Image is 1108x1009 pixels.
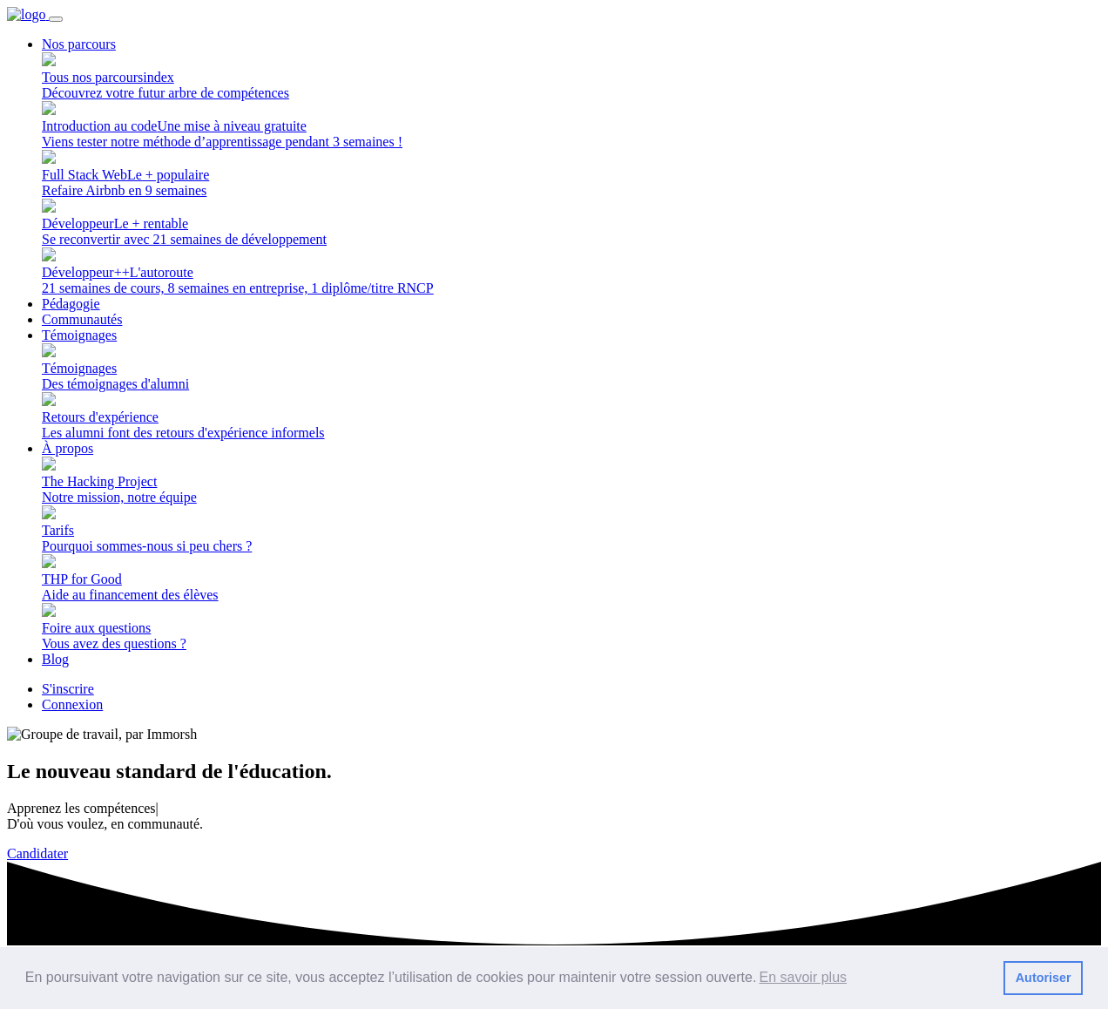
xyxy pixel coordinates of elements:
a: Développeur++L'autoroute 21 semaines de cours, 8 semaines en entreprise, 1 diplôme/titre RNCP [42,249,1101,296]
img: book-open-effebd538656b14b08b143ef14f57c46.svg [42,603,56,617]
a: dismiss cookie message [1003,961,1083,996]
div: Se reconvertir avec 21 semaines de développement [42,232,1101,247]
span: index [143,70,174,85]
a: Tous nos parcoursindex Découvrez votre futur arbre de compétences [42,54,1101,101]
div: Les alumni font des retours d'expérience informels [42,425,1101,441]
div: Notre mission, notre équipe [42,490,1101,505]
span: Développeur++ [42,265,193,280]
a: THP for Good Aide au financement des élèves [42,556,1101,603]
img: logo [7,7,45,23]
div: 21 semaines de cours, 8 semaines en entreprise, 1 diplôme/titre RNCP [42,281,1101,296]
span: The Hacking Project [42,474,157,489]
a: Connexion [42,697,103,712]
a: Full Stack WebLe + populaire Refaire Airbnb en 9 semaines [42,152,1101,199]
div: Des témoignages d'alumni [42,376,1101,392]
img: beer-14d7f5c207f57f081275ab10ea0b8a94.svg [42,392,56,406]
span: Le + populaire [127,167,209,182]
div: Vous avez des questions ? [42,636,1101,652]
span: Full Stack Web [42,167,209,182]
a: Nos parcours [42,37,116,51]
img: coffee-1-45024b9a829a1d79ffe67ffa7b865f2f.svg [42,343,56,357]
a: learn more about cookies [756,965,849,991]
a: Blog [42,652,69,667]
a: Communautés [42,312,122,327]
img: star-1b1639e91352246008672c7d0108e8fd.svg [42,247,56,261]
div: Viens tester notre méthode d’apprentissage pendant 3 semaines ! [42,134,1101,150]
a: Foire aux questions Vous avez des questions ? [42,605,1101,652]
img: earth-532ca4cfcc951ee1ed9d08868e369144.svg [42,457,56,471]
img: money-9ea4723cc1eb9d308b63524c92a724aa.svg [42,505,56,519]
a: Retours d'expérience Les alumni font des retours d'expérience informels [42,394,1101,441]
a: Pédagogie [42,296,100,311]
img: save-2003ce5719e3e880618d2f866ea23079.svg [42,199,56,213]
a: S'inscrire [42,681,94,696]
span: Le + rentable [114,216,188,231]
div: Découvrez votre futur arbre de compétences [42,85,1101,101]
a: Introduction au codeUne mise à niveau gratuite Viens tester notre méthode d’apprentissage pendant... [42,103,1101,150]
span: Une mise à niveau gratuite [157,119,307,133]
span: Tarifs [42,523,74,538]
img: heart-3dc04c8027ce09cac19c043a17b15ac7.svg [42,554,56,568]
a: DéveloppeurLe + rentable Se reconvertir avec 21 semaines de développement [42,200,1101,247]
button: Toggle navigation [49,17,63,22]
span: Foire aux questions [42,620,151,635]
a: Témoignages [42,328,117,342]
h1: Le nouveau standard de l'éducation. [7,760,1101,783]
span: Retours d'expérience [42,410,159,424]
div: Aide au financement des élèves [42,587,1101,603]
span: | [156,801,159,816]
img: Crédit : Immorsh [7,727,197,742]
img: git-4-38d7f056ac829478e83c2c2dd81de47b.svg [42,52,56,66]
img: terminal-92af89cfa8d47c02adae11eb3e7f907c.svg [42,150,56,164]
div: Pourquoi sommes-nous si peu chers ? [42,538,1101,554]
div: Refaire Airbnb en 9 semaines [42,183,1101,199]
span: Développeur [42,216,188,231]
a: The Hacking Project Notre mission, notre équipe [42,458,1101,505]
a: Tarifs Pourquoi sommes-nous si peu chers ? [42,507,1101,554]
a: Candidater [7,846,68,861]
span: Introduction au code [42,119,307,133]
a: À propos [42,441,93,456]
a: Témoignages Des témoignages d'alumni [42,345,1101,392]
span: En poursuivant votre navigation sur ce site, vous acceptez l’utilisation de cookies pour mainteni... [25,965,990,991]
span: THP for Good [42,572,122,586]
img: puzzle-4bde4084d90f9635442e68fcf97b7805.svg [42,101,56,115]
p: Apprenez les compétences D'où vous voulez, en communauté. [7,801,1101,832]
span: Témoignages [42,361,117,376]
span: L'autoroute [130,265,193,280]
span: Tous nos parcours [42,70,174,85]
